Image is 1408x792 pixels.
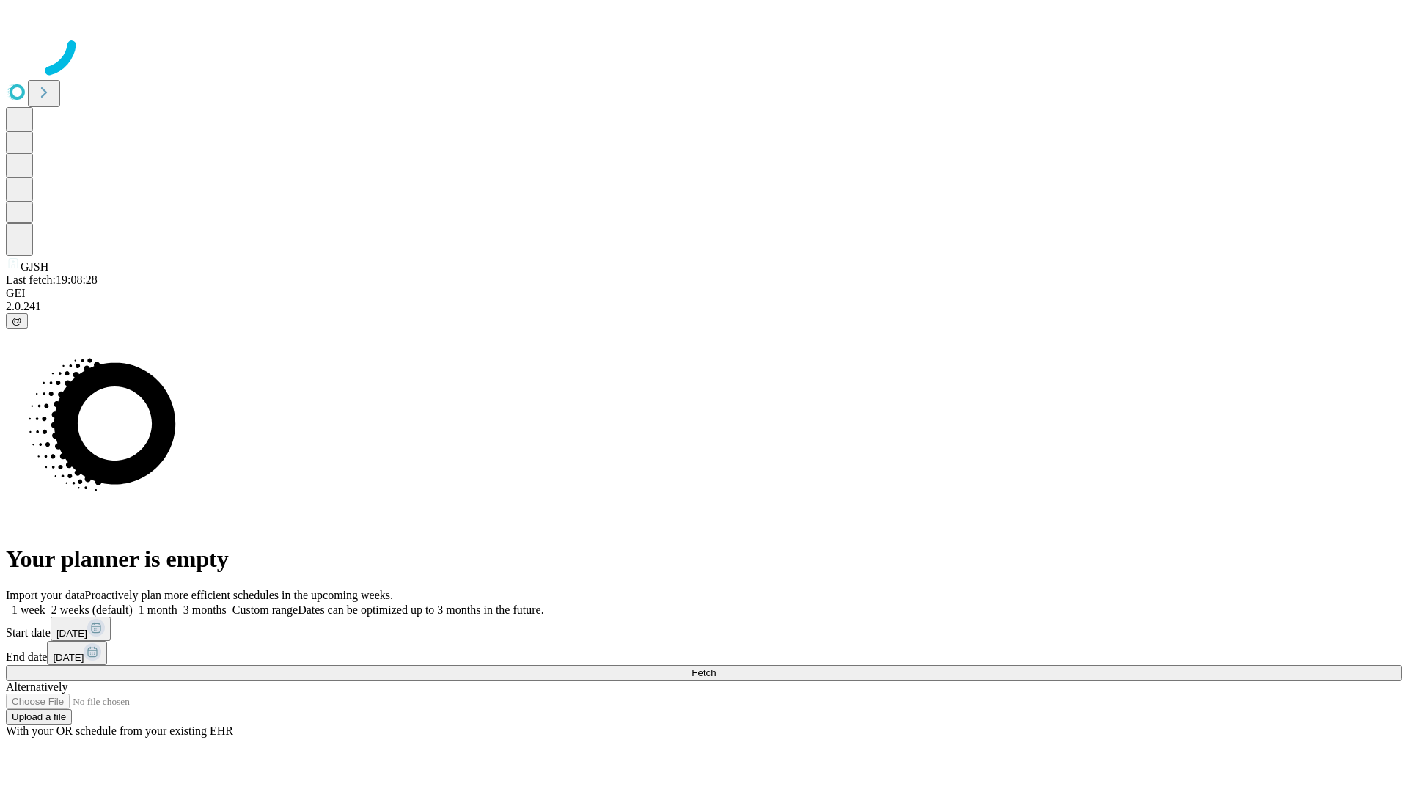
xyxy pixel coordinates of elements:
[6,287,1402,300] div: GEI
[6,300,1402,313] div: 2.0.241
[12,315,22,326] span: @
[51,617,111,641] button: [DATE]
[139,604,177,616] span: 1 month
[6,665,1402,681] button: Fetch
[21,260,48,273] span: GJSH
[6,589,85,601] span: Import your data
[6,725,233,737] span: With your OR schedule from your existing EHR
[6,641,1402,665] div: End date
[6,274,98,286] span: Last fetch: 19:08:28
[53,652,84,663] span: [DATE]
[47,641,107,665] button: [DATE]
[6,546,1402,573] h1: Your planner is empty
[298,604,543,616] span: Dates can be optimized up to 3 months in the future.
[51,604,133,616] span: 2 weeks (default)
[12,604,45,616] span: 1 week
[692,667,716,678] span: Fetch
[6,709,72,725] button: Upload a file
[6,681,67,693] span: Alternatively
[232,604,298,616] span: Custom range
[6,617,1402,641] div: Start date
[56,628,87,639] span: [DATE]
[85,589,393,601] span: Proactively plan more efficient schedules in the upcoming weeks.
[183,604,227,616] span: 3 months
[6,313,28,329] button: @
